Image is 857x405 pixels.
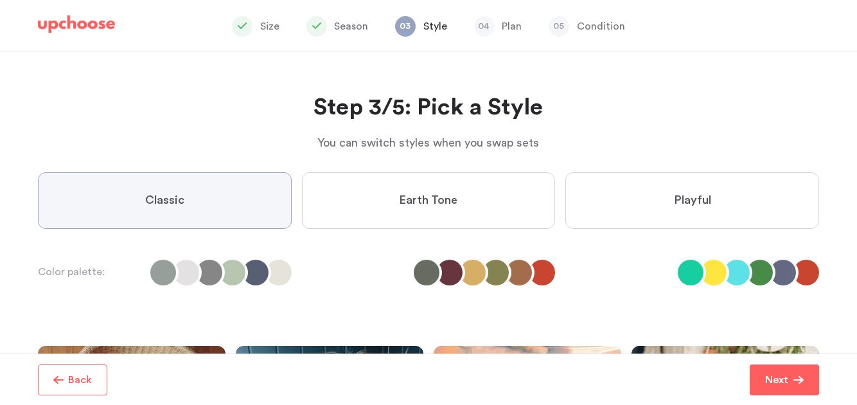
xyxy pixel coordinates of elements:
[335,19,369,34] p: Season
[38,15,115,39] a: UpChoose
[502,19,522,34] p: Plan
[474,16,495,37] span: 04
[395,16,416,37] span: 03
[38,93,819,123] h2: Step 3/5: Pick a Style
[38,364,107,395] button: Back
[423,19,447,34] p: Style
[549,16,569,37] span: 05
[69,372,93,388] p: Back
[765,372,788,388] p: Next
[400,193,458,208] span: Earth Tone
[145,193,184,208] span: Classic
[750,364,819,395] button: Next
[38,15,115,33] img: UpChoose
[260,19,279,34] p: Size
[318,137,540,148] span: You can switch styles when you swap sets
[674,193,711,208] span: Playful
[577,19,625,34] p: Condition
